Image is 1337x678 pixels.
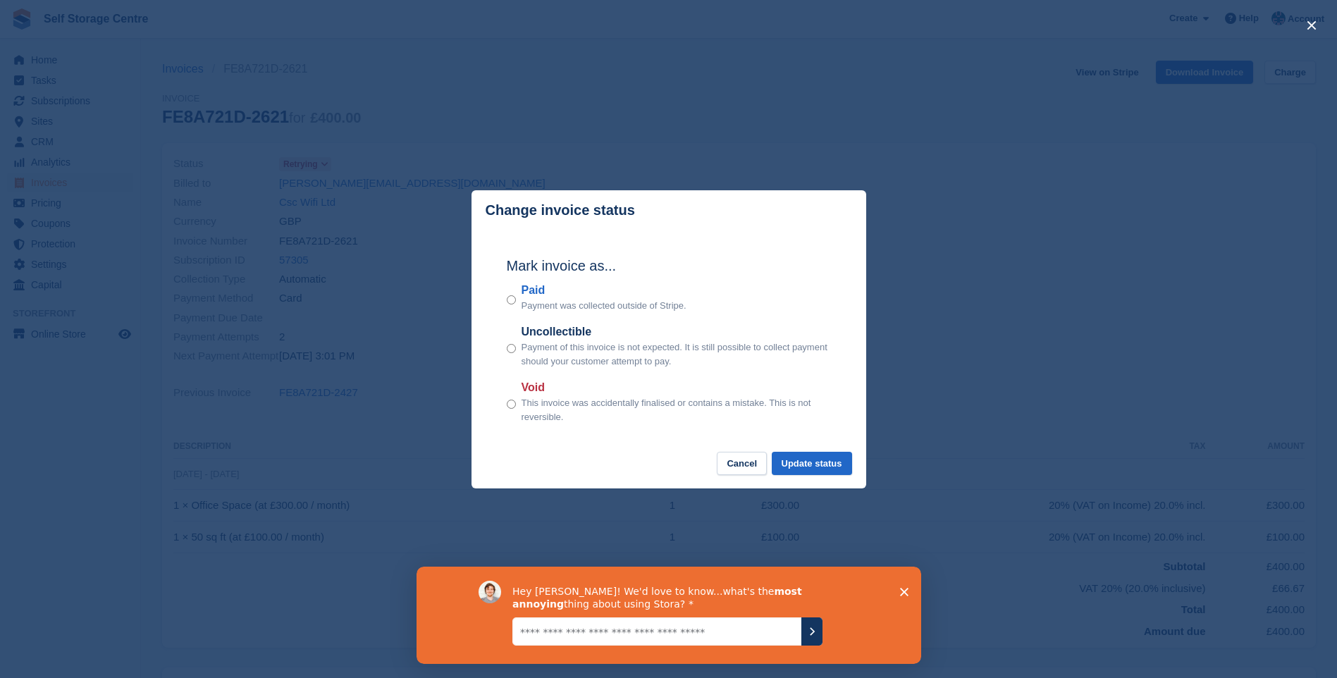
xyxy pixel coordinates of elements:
label: Void [522,379,831,396]
p: Payment was collected outside of Stripe. [522,299,686,313]
p: Change invoice status [486,202,635,218]
p: This invoice was accidentally finalised or contains a mistake. This is not reversible. [522,396,831,424]
label: Uncollectible [522,323,831,340]
h2: Mark invoice as... [507,255,831,276]
button: Update status [772,452,852,475]
label: Paid [522,282,686,299]
button: close [1300,14,1323,37]
button: Cancel [717,452,767,475]
p: Payment of this invoice is not expected. It is still possible to collect payment should your cust... [522,340,831,368]
iframe: Survey by David from Stora [417,567,921,664]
